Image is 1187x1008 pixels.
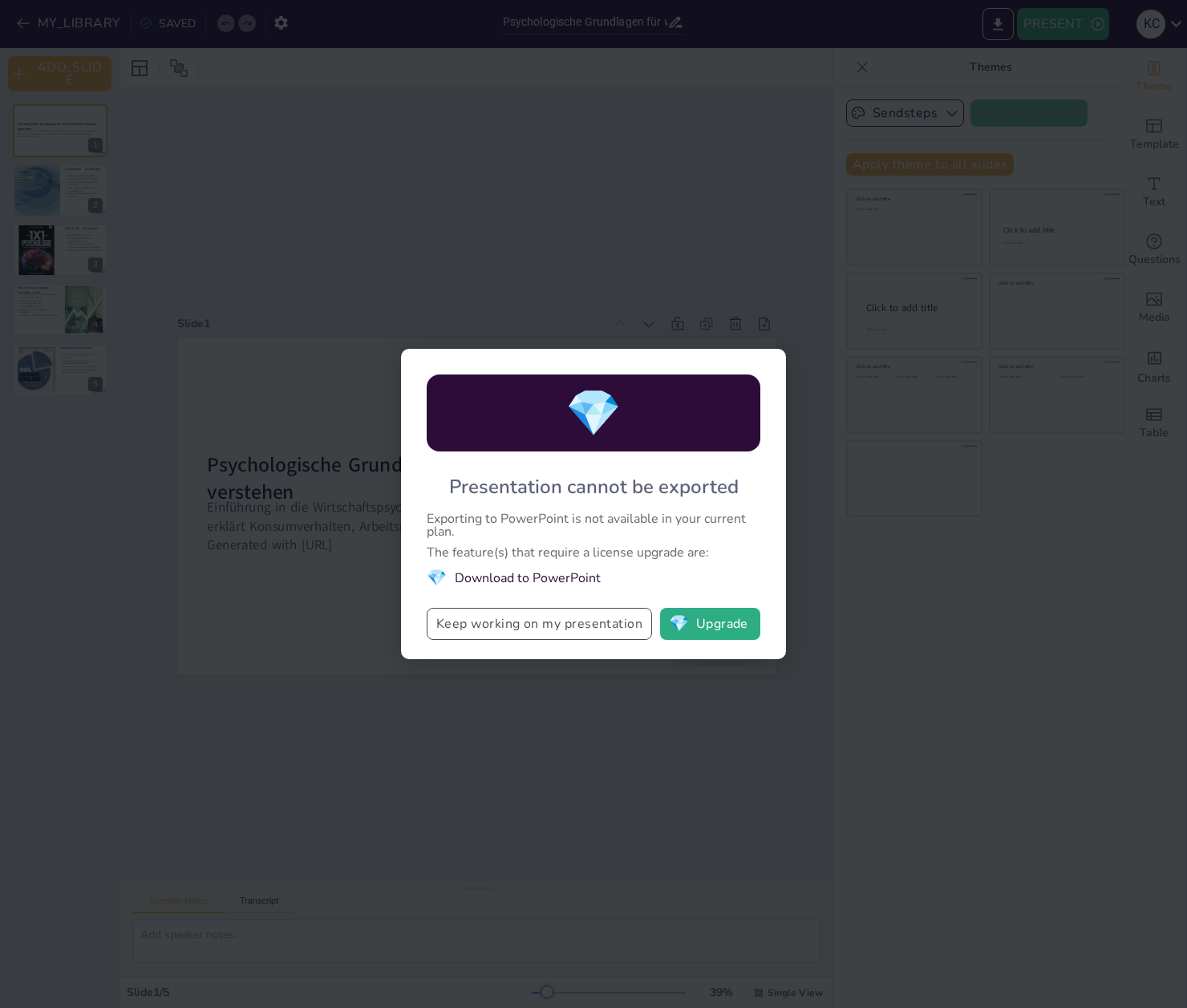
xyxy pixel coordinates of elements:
[427,608,652,640] button: Keep working on my presentation
[449,474,739,500] div: Presentation cannot be exported
[427,546,760,559] div: The feature(s) that require a license upgrade are:
[565,383,622,444] span: diamond
[427,512,760,538] div: Exporting to PowerPoint is not available in your current plan.
[660,608,760,640] button: diamondUpgrade
[427,567,447,589] span: diamond
[427,567,760,589] li: Download to PowerPoint
[669,616,689,632] span: diamond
